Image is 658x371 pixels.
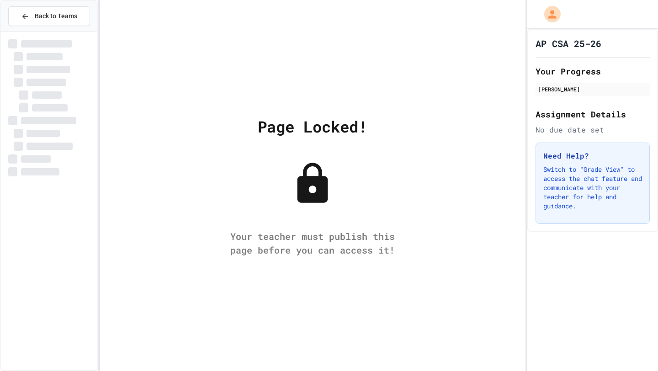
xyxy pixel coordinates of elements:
div: [PERSON_NAME] [538,85,647,93]
div: My Account [535,4,563,25]
iframe: chat widget [620,334,649,362]
p: Switch to "Grade View" to access the chat feature and communicate with your teacher for help and ... [543,165,642,211]
div: Page Locked! [258,115,367,138]
h3: Need Help? [543,150,642,161]
h2: Assignment Details [536,108,650,121]
h2: Your Progress [536,65,650,78]
div: Your teacher must publish this page before you can access it! [221,229,404,257]
div: No due date set [536,124,650,135]
span: Back to Teams [35,11,77,21]
button: Back to Teams [8,6,90,26]
iframe: chat widget [582,295,649,334]
h1: AP CSA 25-26 [536,37,601,50]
